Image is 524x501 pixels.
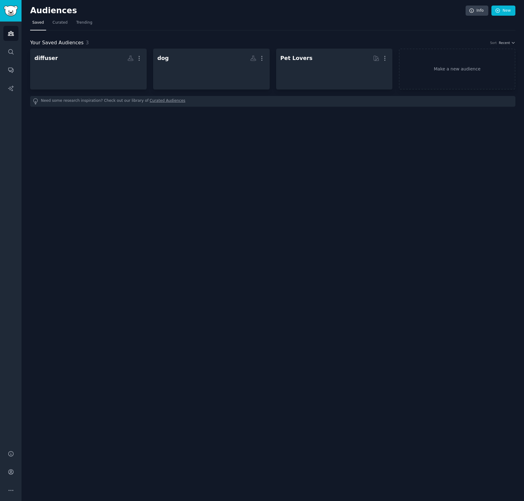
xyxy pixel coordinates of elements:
a: Curated [50,18,70,30]
div: Pet Lovers [280,54,313,62]
div: Sort [490,41,497,45]
button: Recent [499,41,515,45]
a: diffuser [30,49,147,89]
span: Recent [499,41,510,45]
a: dog [153,49,270,89]
span: Trending [76,20,92,26]
a: New [491,6,515,16]
a: Pet Lovers [276,49,393,89]
span: Curated [53,20,68,26]
div: dog [157,54,169,62]
span: Saved [32,20,44,26]
a: Curated Audiences [150,98,185,105]
h2: Audiences [30,6,466,16]
a: Make a new audience [399,49,515,89]
a: Info [466,6,488,16]
span: Your Saved Audiences [30,39,84,47]
div: Need some research inspiration? Check out our library of [30,96,515,107]
img: GummySearch logo [4,6,18,16]
a: Saved [30,18,46,30]
a: Trending [74,18,94,30]
div: diffuser [34,54,58,62]
span: 3 [86,40,89,46]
